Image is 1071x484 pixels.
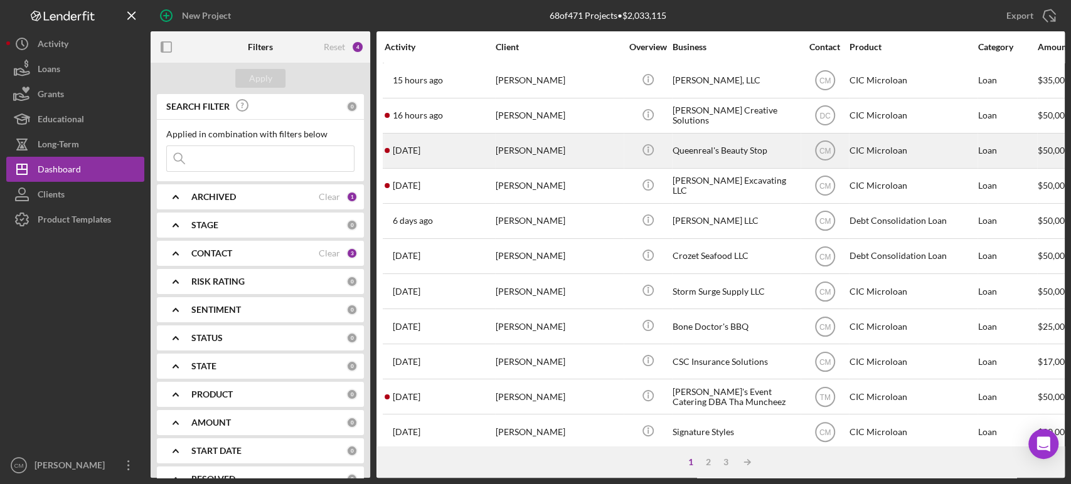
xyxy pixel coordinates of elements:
[393,181,420,191] time: 2025-08-13 15:13
[248,42,273,52] b: Filters
[6,207,144,232] button: Product Templates
[191,333,223,343] b: STATUS
[496,64,621,97] div: [PERSON_NAME]
[850,345,975,378] div: CIC Microloan
[1028,429,1058,459] div: Open Intercom Messenger
[38,107,84,135] div: Educational
[496,239,621,273] div: [PERSON_NAME]
[346,191,358,203] div: 1
[393,216,433,226] time: 2025-08-12 14:45
[6,82,144,107] button: Grants
[38,82,64,110] div: Grants
[673,345,798,378] div: CSC Insurance Solutions
[393,357,420,367] time: 2025-08-05 00:03
[819,147,831,155] text: CM
[673,42,798,52] div: Business
[6,31,144,56] button: Activity
[6,182,144,207] a: Clients
[182,3,231,28] div: New Project
[673,275,798,308] div: Storm Surge Supply LLC
[496,42,621,52] div: Client
[319,248,340,258] div: Clear
[978,42,1036,52] div: Category
[191,305,241,315] b: SENTIMENT
[850,239,975,273] div: Debt Consolidation Loan
[978,169,1036,203] div: Loan
[819,217,831,226] text: CM
[978,310,1036,343] div: Loan
[496,380,621,413] div: [PERSON_NAME]
[346,360,358,372] div: 0
[850,134,975,167] div: CIC Microloan
[346,389,358,400] div: 0
[673,64,798,97] div: [PERSON_NAME], LLC
[850,415,975,448] div: CIC Microloan
[191,276,245,287] b: RISK RATING
[673,415,798,448] div: Signature Styles
[6,56,144,82] button: Loans
[496,134,621,167] div: [PERSON_NAME]
[978,239,1036,273] div: Loan
[393,110,443,120] time: 2025-08-18 00:12
[819,252,831,261] text: CM
[346,101,358,112] div: 0
[393,75,443,85] time: 2025-08-18 00:23
[14,462,24,469] text: CM
[496,275,621,308] div: [PERSON_NAME]
[673,134,798,167] div: Queenreal's Beauty Stop
[191,248,232,258] b: CONTACT
[819,357,831,366] text: CM
[673,310,798,343] div: Bone Doctor's BBQ
[700,457,717,467] div: 2
[496,415,621,448] div: [PERSON_NAME]
[38,56,60,85] div: Loans
[819,76,831,85] text: CM
[819,182,831,191] text: CM
[682,457,700,467] div: 1
[235,69,285,88] button: Apply
[6,453,144,478] button: CM[PERSON_NAME]
[850,310,975,343] div: CIC Microloan
[850,42,975,52] div: Product
[978,99,1036,132] div: Loan
[393,251,420,261] time: 2025-08-11 19:40
[324,42,345,52] div: Reset
[346,276,358,287] div: 0
[850,204,975,238] div: Debt Consolidation Loan
[346,332,358,344] div: 0
[166,129,354,139] div: Applied in combination with filters below
[673,380,798,413] div: [PERSON_NAME]'s Event Catering DBA Tha Muncheez
[191,446,242,456] b: START DATE
[850,99,975,132] div: CIC Microloan
[978,64,1036,97] div: Loan
[38,157,81,185] div: Dashboard
[819,112,831,120] text: DC
[346,445,358,456] div: 0
[385,42,494,52] div: Activity
[6,157,144,182] a: Dashboard
[819,322,831,331] text: CM
[673,99,798,132] div: [PERSON_NAME] Creative Solutions
[151,3,243,28] button: New Project
[819,287,831,296] text: CM
[191,418,231,428] b: AMOUNT
[801,42,848,52] div: Contact
[978,380,1036,413] div: Loan
[191,192,236,202] b: ARCHIVED
[38,132,79,160] div: Long-Term
[393,322,420,332] time: 2025-08-05 22:52
[393,392,420,402] time: 2025-08-01 02:51
[6,132,144,157] button: Long-Term
[346,219,358,231] div: 0
[850,64,975,97] div: CIC Microloan
[819,428,831,437] text: CM
[346,417,358,428] div: 0
[191,361,216,371] b: STATE
[850,380,975,413] div: CIC Microloan
[393,145,420,155] time: 2025-08-13 21:52
[819,392,830,401] text: TM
